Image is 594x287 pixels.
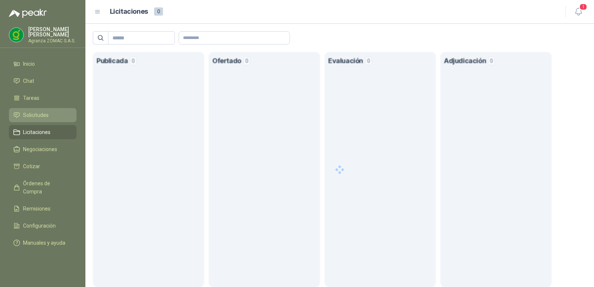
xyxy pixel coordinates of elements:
[23,205,50,213] span: Remisiones
[9,125,76,139] a: Licitaciones
[23,222,56,230] span: Configuración
[110,6,148,17] h1: Licitaciones
[9,202,76,216] a: Remisiones
[28,39,76,43] p: Agranza ZOMAC S.A.S.
[23,179,69,196] span: Órdenes de Compra
[9,219,76,233] a: Configuración
[9,159,76,173] a: Cotizar
[23,77,34,85] span: Chat
[579,3,587,10] span: 1
[9,91,76,105] a: Tareas
[9,9,47,18] img: Logo peakr
[9,176,76,199] a: Órdenes de Compra
[572,5,585,19] button: 1
[23,162,40,170] span: Cotizar
[23,128,50,136] span: Licitaciones
[9,28,23,42] img: Company Logo
[23,111,49,119] span: Solicitudes
[9,74,76,88] a: Chat
[9,142,76,156] a: Negociaciones
[23,145,57,153] span: Negociaciones
[9,57,76,71] a: Inicio
[23,60,35,68] span: Inicio
[23,239,65,247] span: Manuales y ayuda
[154,7,163,16] span: 0
[28,27,76,37] p: [PERSON_NAME] [PERSON_NAME]
[23,94,39,102] span: Tareas
[9,108,76,122] a: Solicitudes
[9,236,76,250] a: Manuales y ayuda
